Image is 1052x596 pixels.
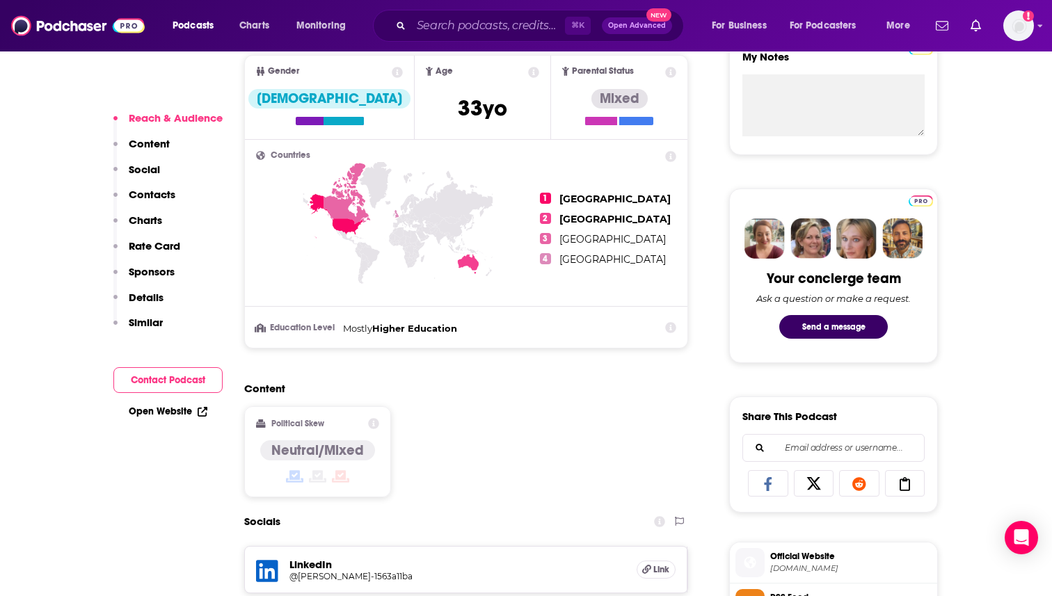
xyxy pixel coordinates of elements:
[565,17,591,35] span: ⌘ K
[742,410,837,423] h3: Share This Podcast
[909,193,933,207] a: Pro website
[436,67,453,76] span: Age
[113,367,223,393] button: Contact Podcast
[767,270,901,287] div: Your concierge team
[113,316,163,341] button: Similar
[540,253,551,264] span: 4
[256,323,337,332] h3: Education Level
[296,16,346,35] span: Monitoring
[239,16,269,35] span: Charts
[754,435,913,461] input: Email address or username...
[113,239,180,265] button: Rate Card
[163,15,232,37] button: open menu
[885,470,925,497] a: Copy Link
[540,193,551,204] span: 1
[458,95,507,122] span: 33 yo
[1003,10,1034,41] img: User Profile
[129,188,175,201] p: Contacts
[271,151,310,160] span: Countries
[653,564,669,575] span: Link
[748,470,788,497] a: Share on Facebook
[646,8,671,22] span: New
[289,558,625,571] h5: LinkedIn
[343,323,372,334] span: Mostly
[602,17,672,34] button: Open AdvancedNew
[129,239,180,252] p: Rate Card
[540,233,551,244] span: 3
[129,265,175,278] p: Sponsors
[742,434,925,462] div: Search followers
[271,442,364,459] h4: Neutral/Mixed
[702,15,784,37] button: open menu
[779,315,888,339] button: Send a message
[113,163,160,188] button: Social
[1003,10,1034,41] span: Logged in as ellerylsmith123
[742,50,925,74] label: My Notes
[877,15,927,37] button: open menu
[559,253,666,266] span: [GEOGRAPHIC_DATA]
[756,293,911,304] div: Ask a question or make a request.
[559,213,671,225] span: [GEOGRAPHIC_DATA]
[129,163,160,176] p: Social
[129,137,170,150] p: Content
[735,548,932,577] a: Official Website[DOMAIN_NAME]
[244,382,677,395] h2: Content
[540,213,551,224] span: 2
[608,22,666,29] span: Open Advanced
[386,10,697,42] div: Search podcasts, credits, & more...
[129,405,207,417] a: Open Website
[572,67,634,76] span: Parental Status
[839,470,879,497] a: Share on Reddit
[559,193,671,205] span: [GEOGRAPHIC_DATA]
[113,111,223,137] button: Reach & Audience
[591,89,648,108] div: Mixed
[965,14,987,38] a: Show notifications dropdown
[770,550,932,563] span: Official Website
[268,67,299,76] span: Gender
[1005,521,1038,554] div: Open Intercom Messenger
[113,188,175,214] button: Contacts
[244,508,280,535] h2: Socials
[770,563,932,574] span: bbsradio.com
[637,561,676,579] a: Link
[712,16,767,35] span: For Business
[411,15,565,37] input: Search podcasts, credits, & more...
[1023,10,1034,22] svg: Add a profile image
[790,218,831,259] img: Barbara Profile
[559,233,666,245] span: [GEOGRAPHIC_DATA]
[289,571,625,581] a: @[PERSON_NAME]-1563a11ba
[113,291,164,316] button: Details
[113,214,162,239] button: Charts
[129,291,164,304] p: Details
[113,265,175,291] button: Sponsors
[248,89,411,108] div: [DEMOGRAPHIC_DATA]
[886,16,910,35] span: More
[930,14,954,38] a: Show notifications dropdown
[271,419,324,428] h2: Political Skew
[129,111,223,124] p: Reach & Audience
[909,195,933,207] img: Podchaser Pro
[781,15,877,37] button: open menu
[372,323,457,334] span: Higher Education
[11,13,145,39] img: Podchaser - Follow, Share and Rate Podcasts
[287,15,364,37] button: open menu
[744,218,785,259] img: Sydney Profile
[1003,10,1034,41] button: Show profile menu
[129,316,163,329] p: Similar
[129,214,162,227] p: Charts
[790,16,856,35] span: For Podcasters
[836,218,877,259] img: Jules Profile
[289,571,512,581] h5: @[PERSON_NAME]-1563a11ba
[113,137,170,163] button: Content
[794,470,834,497] a: Share on X/Twitter
[882,218,923,259] img: Jon Profile
[230,15,278,37] a: Charts
[173,16,214,35] span: Podcasts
